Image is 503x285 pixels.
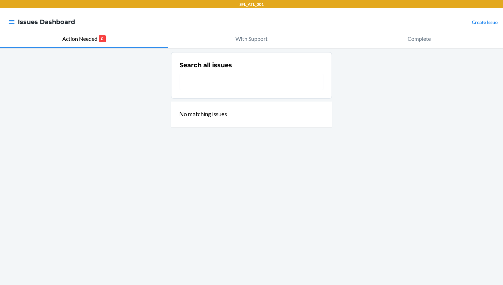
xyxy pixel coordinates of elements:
[62,35,98,43] p: Action Needed
[472,19,498,25] a: Create Issue
[408,35,431,43] p: Complete
[335,30,503,48] button: Complete
[99,35,106,42] p: 0
[168,30,335,48] button: With Support
[18,17,75,26] h4: Issues Dashboard
[240,1,264,8] p: SFL_ATL_001
[180,61,232,70] h2: Search all issues
[171,102,332,127] div: No matching issues
[235,35,268,43] p: With Support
